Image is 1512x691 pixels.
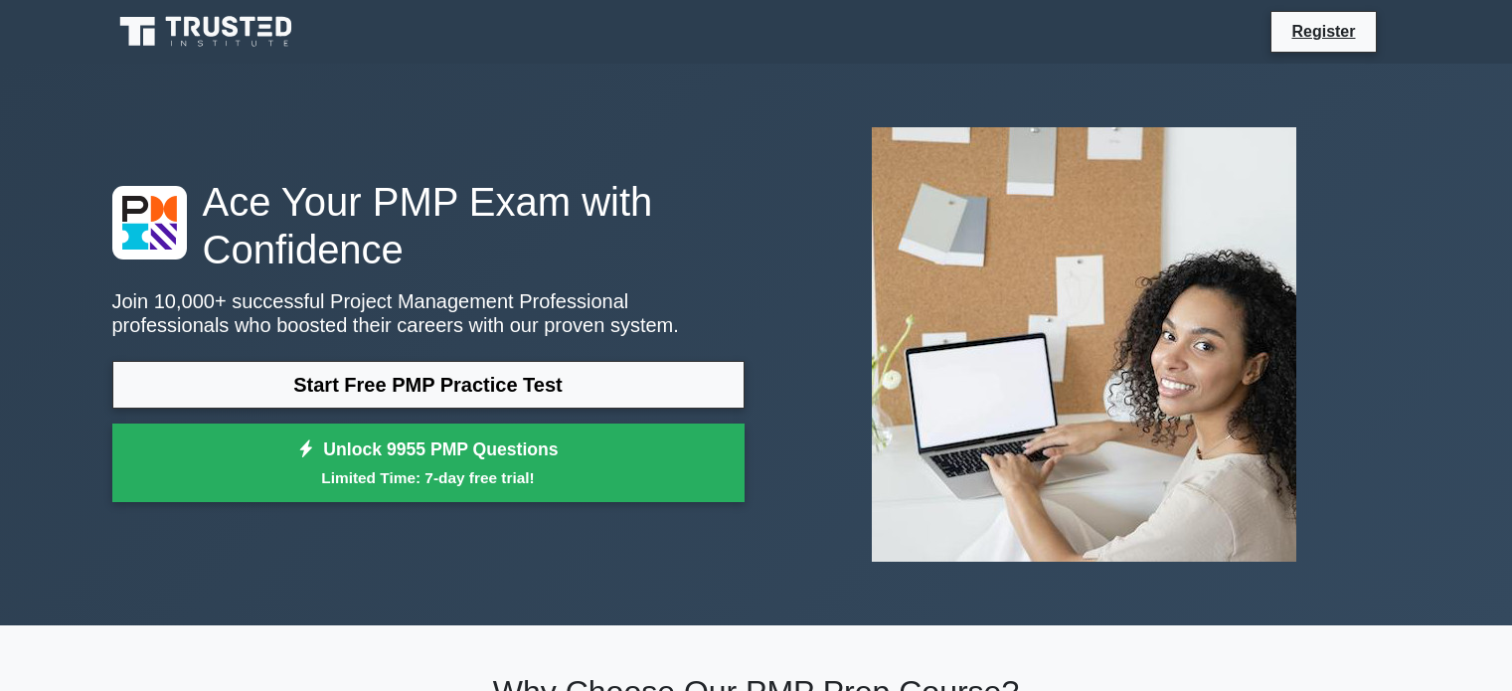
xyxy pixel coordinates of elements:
[112,289,745,337] p: Join 10,000+ successful Project Management Professional professionals who boosted their careers w...
[112,178,745,273] h1: Ace Your PMP Exam with Confidence
[112,424,745,503] a: Unlock 9955 PMP QuestionsLimited Time: 7-day free trial!
[137,466,720,489] small: Limited Time: 7-day free trial!
[112,361,745,409] a: Start Free PMP Practice Test
[1279,19,1367,44] a: Register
